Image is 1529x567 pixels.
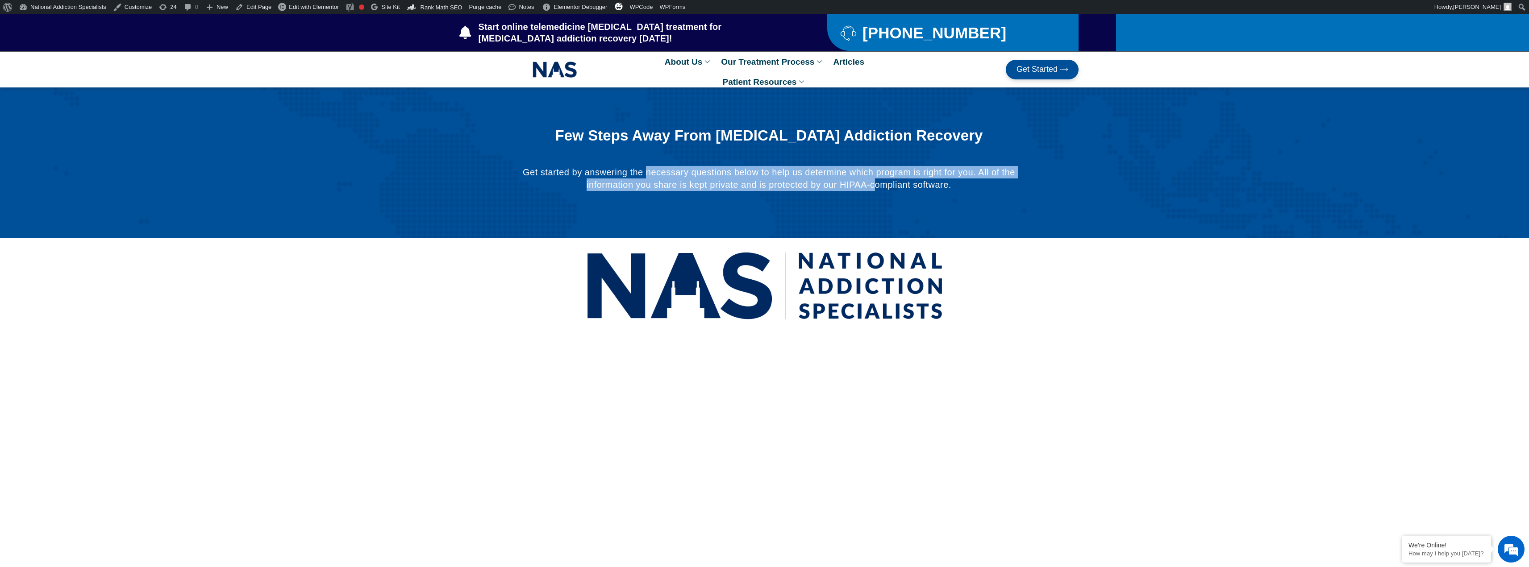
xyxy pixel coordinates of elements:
a: Start online telemedicine [MEDICAL_DATA] treatment for [MEDICAL_DATA] addiction recovery [DATE]! [459,21,792,44]
span: [PERSON_NAME] [1453,4,1501,10]
span: Get Started [1017,65,1058,74]
div: We're Online! [1408,542,1484,549]
span: Site Kit [381,4,400,10]
a: Get Started [1006,60,1079,79]
img: National Addiction Specialists [586,242,943,329]
span: Edit with Elementor [289,4,339,10]
span: Start online telemedicine [MEDICAL_DATA] treatment for [MEDICAL_DATA] addiction recovery [DATE]! [476,21,792,44]
a: Patient Resources [718,72,811,92]
a: About Us [660,52,717,72]
a: Articles [829,52,869,72]
a: Our Treatment Process [717,52,829,72]
div: Focus keyphrase not set [359,4,364,10]
p: How may I help you today? [1408,550,1484,557]
span: Rank Math SEO [421,4,462,11]
span: [PHONE_NUMBER] [860,27,1006,38]
img: NAS_email_signature-removebg-preview.png [533,59,577,80]
p: Get started by answering the necessary questions below to help us determine which program is righ... [522,166,1016,191]
h1: Few Steps Away From [MEDICAL_DATA] Addiction Recovery [544,128,993,144]
a: [PHONE_NUMBER] [841,25,1056,41]
img: svg+xml;base64,PHN2ZyB4bWxucz0iaHR0cDovL3d3dy53My5vcmcvMjAwMC9zdmciIHZpZXdCb3g9IjAgMCAzMiAzMiI+PG... [615,2,623,10]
